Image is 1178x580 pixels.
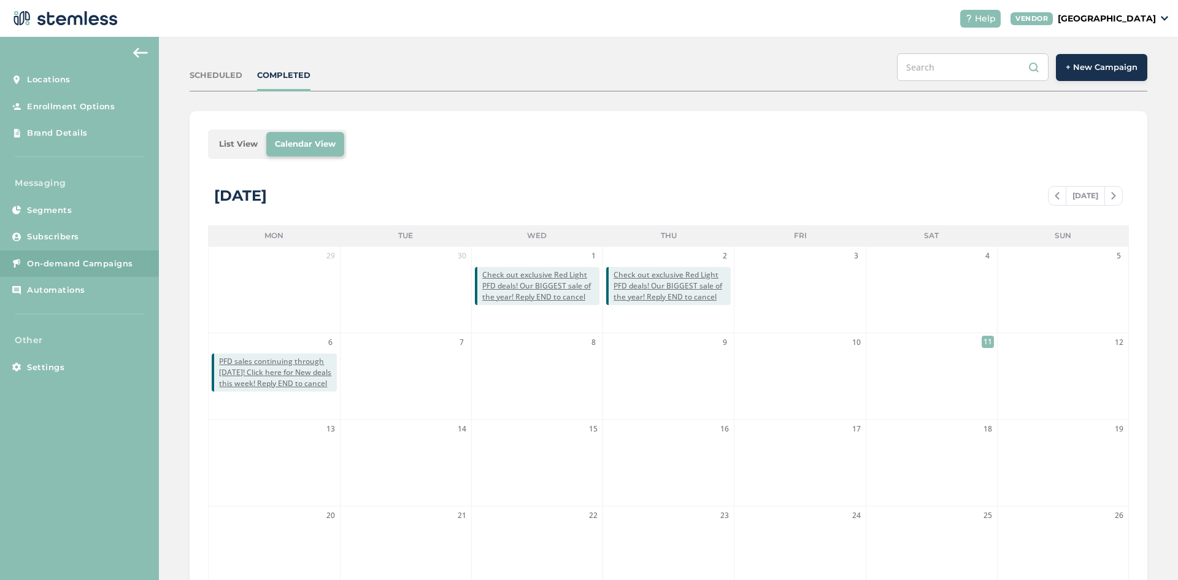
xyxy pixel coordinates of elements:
span: 8 [587,336,599,349]
span: + New Campaign [1066,61,1138,74]
div: COMPLETED [257,69,310,82]
span: 20 [325,509,337,522]
span: Subscribers [27,231,79,243]
span: 24 [850,509,863,522]
span: Settings [27,362,64,374]
span: 6 [325,336,337,349]
li: Sat [866,225,997,246]
span: 3 [850,250,863,262]
input: Search [897,53,1049,81]
span: On-demand Campaigns [27,258,133,270]
span: 22 [587,509,599,522]
li: Calendar View [266,132,344,157]
span: Locations [27,74,71,86]
li: Fri [734,225,866,246]
span: Enrollment Options [27,101,115,113]
img: icon-arrow-back-accent-c549486e.svg [133,48,148,58]
span: Automations [27,284,85,296]
span: Help [975,12,996,25]
img: icon-chevron-right-bae969c5.svg [1111,192,1116,199]
span: Check out exclusive Red Light PFD deals! Our BIGGEST sale of the year! Reply END to cancel [482,269,599,303]
span: PFD sales continuing through [DATE]! Click here for New deals this week! Reply END to cancel [219,356,336,389]
div: [DATE] [214,185,267,207]
img: icon-chevron-left-b8c47ebb.svg [1055,192,1060,199]
div: VENDOR [1011,12,1053,25]
img: icon_down-arrow-small-66adaf34.svg [1161,16,1168,21]
span: 15 [587,423,599,435]
span: 18 [982,423,994,435]
img: logo-dark-0685b13c.svg [10,6,118,31]
li: Mon [208,225,339,246]
li: Tue [340,225,471,246]
span: 5 [1113,250,1125,262]
span: 30 [456,250,468,262]
span: 12 [1113,336,1125,349]
span: 17 [850,423,863,435]
span: 29 [325,250,337,262]
span: 26 [1113,509,1125,522]
span: Check out exclusive Red Light PFD deals! Our BIGGEST sale of the year! Reply END to cancel [614,269,731,303]
span: 23 [718,509,731,522]
span: 2 [718,250,731,262]
p: [GEOGRAPHIC_DATA] [1058,12,1156,25]
span: 21 [456,509,468,522]
span: 7 [456,336,468,349]
span: 10 [850,336,863,349]
span: 9 [718,336,731,349]
span: 13 [325,423,337,435]
li: List View [210,132,266,157]
li: Wed [471,225,602,246]
span: 11 [982,336,994,348]
li: Sun [998,225,1129,246]
span: 16 [718,423,731,435]
span: 25 [982,509,994,522]
div: SCHEDULED [190,69,242,82]
span: 14 [456,423,468,435]
iframe: Chat Widget [1117,521,1178,580]
li: Thu [603,225,734,246]
button: + New Campaign [1056,54,1147,81]
span: 19 [1113,423,1125,435]
span: [DATE] [1066,187,1105,205]
span: 1 [587,250,599,262]
span: Segments [27,204,72,217]
img: icon-help-white-03924b79.svg [965,15,972,22]
span: Brand Details [27,127,88,139]
span: 4 [982,250,994,262]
